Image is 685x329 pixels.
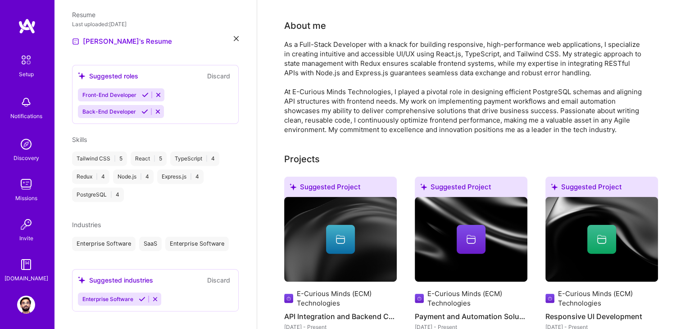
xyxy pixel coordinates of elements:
span: | [206,155,208,162]
span: | [190,173,192,180]
h4: Payment and Automation Solutions [415,311,527,322]
div: Projects [284,152,320,166]
i: icon SuggestedTeams [290,183,296,190]
i: Reject [155,91,162,98]
span: | [96,173,98,180]
i: Reject [154,108,161,115]
span: Resume [72,11,95,18]
span: | [154,155,155,162]
a: [PERSON_NAME]'s Resume [72,36,172,47]
a: User Avatar [15,296,37,314]
div: Tell us a little about yourself [284,19,326,32]
span: | [114,155,116,162]
button: Discard [204,71,233,81]
div: Suggested Project [284,177,397,201]
i: icon SuggestedTeams [420,183,427,190]
button: Discard [204,275,233,285]
img: bell [17,93,35,111]
span: | [110,191,112,198]
div: TypeScript 4 [170,151,219,166]
img: Company logo [284,293,293,304]
img: User Avatar [17,296,35,314]
div: PostgreSQL 4 [72,187,124,202]
div: Enterprise Software [165,237,229,251]
div: Notifications [10,111,42,121]
div: Discovery [14,153,39,163]
i: Accept [139,296,145,302]
i: icon SuggestedTeams [551,183,558,190]
div: Redux 4 [72,169,109,184]
img: Resume [72,38,79,45]
div: Suggested Project [415,177,527,201]
div: Suggested roles [78,71,138,81]
div: Suggested industries [78,275,153,285]
img: cover [415,197,527,282]
i: icon Close [234,36,239,41]
img: discovery [17,135,35,153]
img: setup [17,50,36,69]
img: Company logo [545,293,554,304]
div: Node.js 4 [113,169,154,184]
img: guide book [17,256,35,274]
div: Suggested Project [545,177,658,201]
span: Skills [72,136,87,143]
div: Express.js 4 [157,169,204,184]
div: Missions [15,193,37,203]
img: Invite [17,215,35,233]
div: Enterprise Software [72,237,136,251]
img: teamwork [17,175,35,193]
img: logo [18,18,36,34]
i: icon SuggestedTeams [78,276,86,284]
span: Back-End Developer [82,108,136,115]
div: Invite [19,233,33,243]
i: Reject [152,296,159,302]
div: SaaS [139,237,162,251]
span: Industries [72,221,101,228]
span: | [140,173,142,180]
div: Add projects you've worked on [284,152,320,166]
div: React 5 [131,151,167,166]
div: [DOMAIN_NAME] [5,274,48,283]
div: Setup [19,69,34,79]
img: Company logo [415,293,424,304]
span: Front-End Developer [82,91,136,98]
i: Accept [141,108,148,115]
div: E-Curious Minds (ECM) Technologies [427,289,527,308]
i: icon SuggestedTeams [78,72,86,80]
h4: Responsive UI Development [545,311,658,322]
div: Last uploaded: [DATE] [72,19,239,29]
img: cover [545,197,658,282]
div: Tailwind CSS 5 [72,151,127,166]
span: Enterprise Software [82,296,133,302]
div: About me [284,19,326,32]
div: As a Full-Stack Developer with a knack for building responsive, high-performance web applications... [284,40,644,134]
img: cover [284,197,397,282]
i: Accept [142,91,149,98]
h4: API Integration and Backend Collaboration [284,311,397,322]
div: E-Curious Minds (ECM) Technologies [558,289,658,308]
div: E-Curious Minds (ECM) Technologies [297,289,397,308]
